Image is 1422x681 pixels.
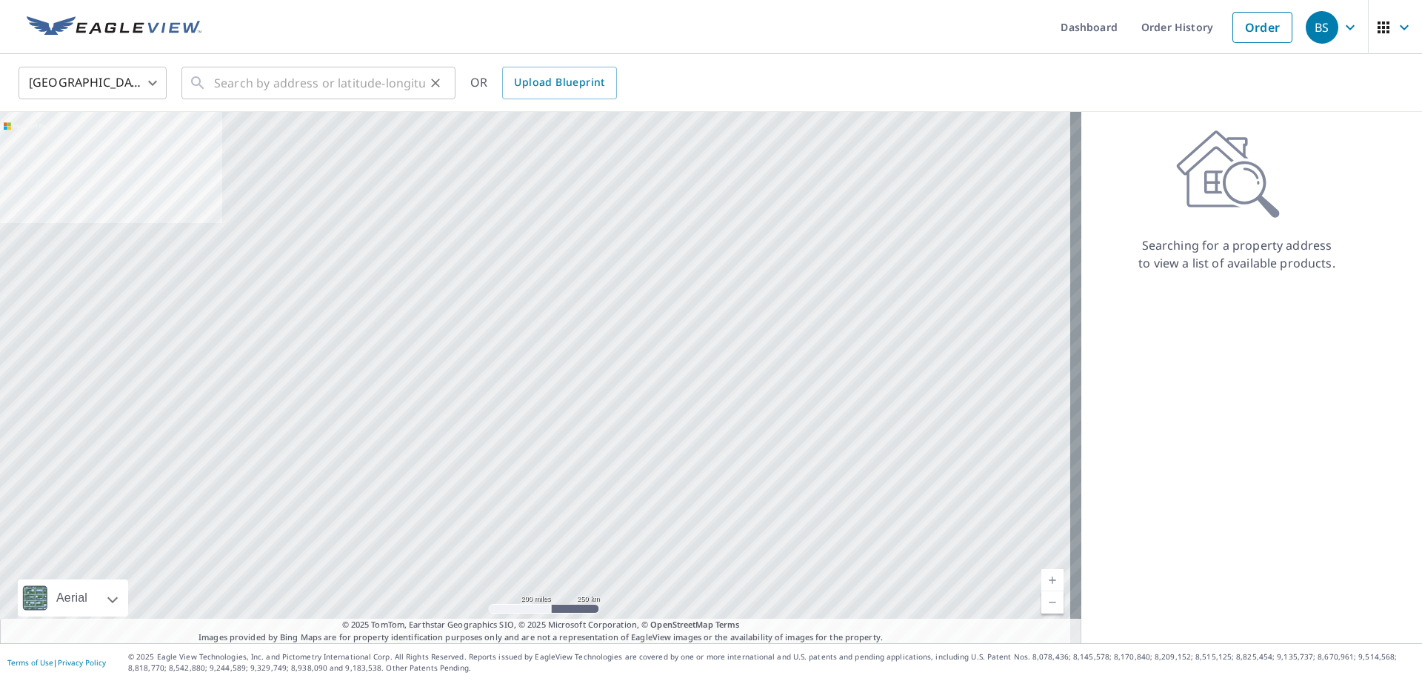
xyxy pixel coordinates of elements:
span: Upload Blueprint [514,73,604,92]
a: Current Level 5, Zoom In [1041,569,1064,591]
div: Aerial [52,579,92,617]
div: Aerial [18,579,128,617]
div: OR [470,67,617,99]
span: © 2025 TomTom, Earthstar Geographics SIO, © 2025 Microsoft Corporation, © [342,619,740,631]
input: Search by address or latitude-longitude [214,62,425,104]
div: BS [1306,11,1338,44]
a: Order [1232,12,1292,43]
a: Current Level 5, Zoom Out [1041,591,1064,614]
img: EV Logo [27,16,201,39]
button: Clear [425,73,446,93]
a: Privacy Policy [58,657,106,668]
p: © 2025 Eagle View Technologies, Inc. and Pictometry International Corp. All Rights Reserved. Repo... [128,651,1415,674]
p: | [7,658,106,667]
a: Upload Blueprint [502,67,616,99]
a: Terms [715,619,740,630]
p: Searching for a property address to view a list of available products. [1138,236,1336,272]
a: OpenStreetMap [650,619,712,630]
div: [GEOGRAPHIC_DATA] [19,62,167,104]
a: Terms of Use [7,657,53,668]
